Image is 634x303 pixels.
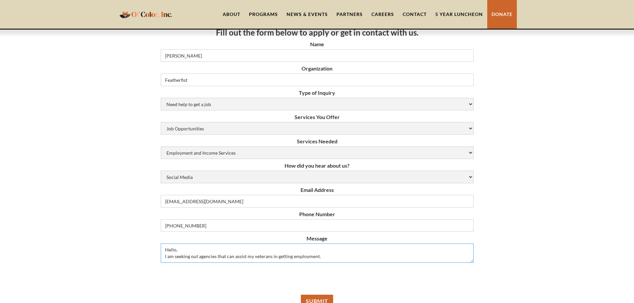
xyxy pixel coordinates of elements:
[161,89,474,96] label: Type of Inquiry
[161,41,474,48] label: Name
[161,162,474,169] label: How did you hear about us?
[161,74,474,86] input: Organization
[249,11,278,18] div: Programs
[161,211,474,218] label: Phone Number
[161,235,474,242] label: Message
[161,28,474,38] h3: Fill out the form below to apply or get in contact with us.
[161,138,474,145] label: Services Needed
[161,114,474,120] label: Services You Offer
[117,6,174,22] a: home
[267,266,368,292] iframe: reCAPTCHA
[161,65,474,72] label: Organization
[161,219,474,232] input: Phone Number
[161,195,474,208] input: someone@example.com
[161,187,474,193] label: Email Address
